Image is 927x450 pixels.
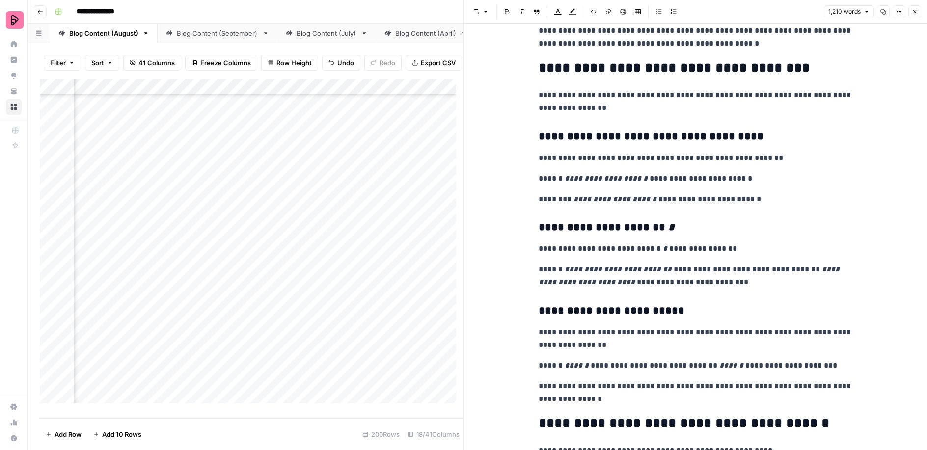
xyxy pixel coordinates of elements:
span: Export CSV [421,58,456,68]
span: Filter [50,58,66,68]
span: Add 10 Rows [102,429,141,439]
button: Add 10 Rows [87,426,147,442]
span: Sort [91,58,104,68]
div: Blog Content (September) [177,28,258,38]
a: Usage [6,415,22,430]
div: Blog Content (April) [395,28,456,38]
button: Redo [364,55,402,71]
a: Blog Content (September) [158,24,277,43]
a: Insights [6,52,22,68]
a: Blog Content (April) [376,24,475,43]
a: Opportunities [6,68,22,83]
span: Undo [337,58,354,68]
button: Help + Support [6,430,22,446]
button: 1,210 words [824,5,874,18]
div: 200 Rows [358,426,404,442]
button: Freeze Columns [185,55,257,71]
button: Workspace: Preply [6,8,22,32]
div: Blog Content (August) [69,28,138,38]
button: Undo [322,55,360,71]
span: Freeze Columns [200,58,251,68]
a: Blog Content (July) [277,24,376,43]
span: Redo [380,58,395,68]
div: Blog Content (July) [297,28,357,38]
span: 41 Columns [138,58,175,68]
button: Row Height [261,55,318,71]
img: Preply Logo [6,11,24,29]
button: 41 Columns [123,55,181,71]
button: Filter [44,55,81,71]
div: 18/41 Columns [404,426,463,442]
button: Sort [85,55,119,71]
a: Blog Content (August) [50,24,158,43]
span: Row Height [276,58,312,68]
a: Your Data [6,83,22,99]
button: Add Row [40,426,87,442]
button: Export CSV [406,55,462,71]
a: Settings [6,399,22,415]
a: Browse [6,99,22,115]
span: Add Row [55,429,82,439]
span: 1,210 words [828,7,861,16]
a: Home [6,36,22,52]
